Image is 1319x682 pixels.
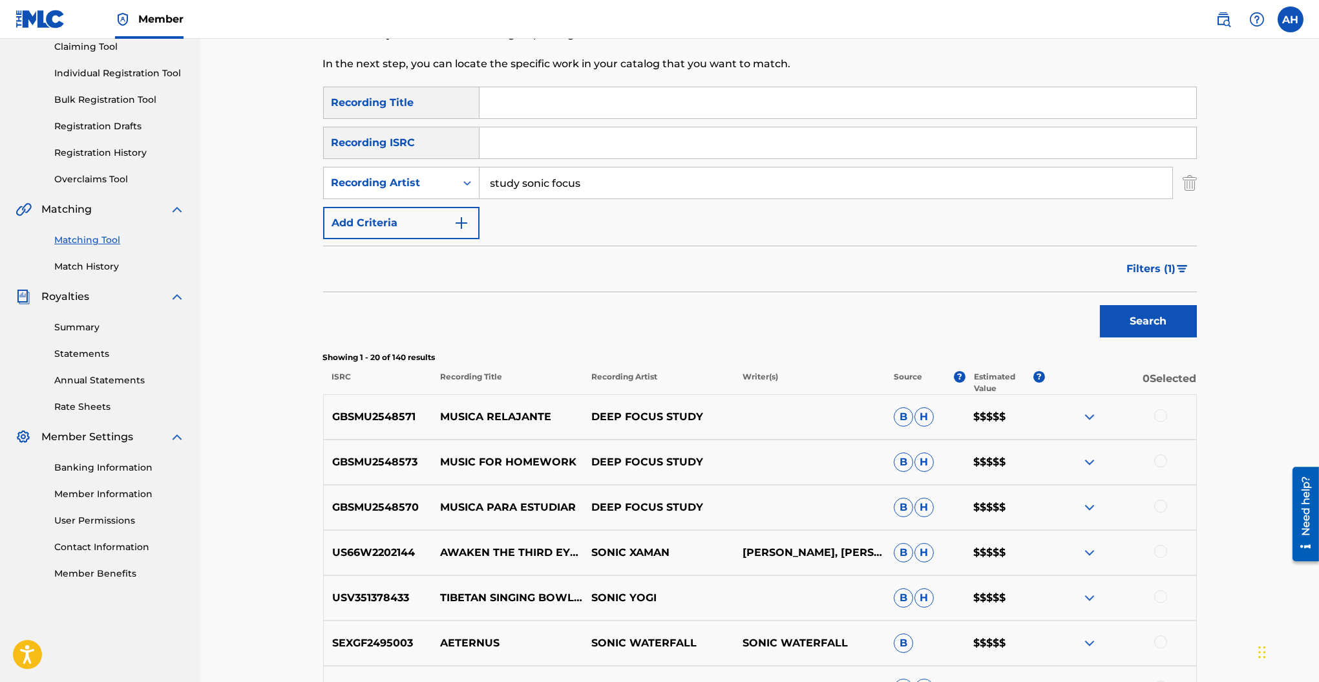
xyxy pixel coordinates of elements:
p: GBSMU2548573 [324,454,432,470]
img: expand [1082,635,1097,651]
span: Matching [41,202,92,217]
p: $$$$$ [965,500,1045,515]
img: expand [1082,409,1097,425]
p: ISRC [323,371,432,394]
img: expand [1082,545,1097,560]
a: Contact Information [54,540,185,554]
p: SONIC YOGI [583,590,734,606]
a: Public Search [1210,6,1236,32]
button: Add Criteria [323,207,480,239]
span: B [894,634,913,653]
span: Filters ( 1 ) [1127,261,1176,277]
span: B [894,407,913,427]
p: SONIC XAMAN [583,545,734,560]
p: DEEP FOCUS STUDY [583,500,734,515]
button: Filters (1) [1119,253,1197,285]
p: Recording Artist [583,371,734,394]
span: B [894,453,913,472]
span: Royalties [41,289,89,304]
p: USV351378433 [324,590,432,606]
a: Claiming Tool [54,40,185,54]
p: Recording Title [431,371,582,394]
p: US66W2202144 [324,545,432,560]
img: expand [1082,454,1097,470]
a: Rate Sheets [54,400,185,414]
a: Banking Information [54,461,185,474]
span: B [894,543,913,562]
iframe: Resource Center [1283,462,1319,566]
p: $$$$$ [965,635,1045,651]
span: Member [138,12,184,27]
a: Matching Tool [54,233,185,247]
img: expand [169,289,185,304]
span: H [914,543,934,562]
p: $$$$$ [965,409,1045,425]
p: AWAKEN THE THIRD EYE CHAKRA [432,545,583,560]
p: TIBETAN SINGING BOWLS - A# THIRD EYE CHAKRA (936HZ) - RELAXATION AND MEDITATION [432,590,583,606]
p: Estimated Value [974,371,1033,394]
p: MUSICA PARA ESTUDIAR [432,500,583,515]
span: B [894,498,913,517]
a: Member Information [54,487,185,501]
img: Member Settings [16,429,31,445]
span: H [914,453,934,472]
p: Showing 1 - 20 of 140 results [323,352,1197,363]
a: Individual Registration Tool [54,67,185,80]
p: Source [894,371,922,394]
a: Registration Drafts [54,120,185,133]
img: search [1216,12,1231,27]
span: H [914,498,934,517]
p: SONIC WATERFALL [583,635,734,651]
span: ? [1033,371,1045,383]
p: SONIC WATERFALL [734,635,885,651]
form: Search Form [323,87,1197,344]
a: Summary [54,321,185,334]
a: Member Benefits [54,567,185,581]
p: DEEP FOCUS STUDY [583,409,734,425]
a: Bulk Registration Tool [54,93,185,107]
img: expand [1082,590,1097,606]
div: Recording Artist [332,175,448,191]
p: GBSMU2548570 [324,500,432,515]
p: SEXGF2495003 [324,635,432,651]
iframe: Chat Widget [1254,620,1319,682]
img: Top Rightsholder [115,12,131,27]
img: Delete Criterion [1183,167,1197,199]
img: help [1249,12,1265,27]
div: Drag [1258,633,1266,672]
p: DEEP FOCUS STUDY [583,454,734,470]
img: expand [169,202,185,217]
p: MUSICA RELAJANTE [432,409,583,425]
a: Annual Statements [54,374,185,387]
p: $$$$$ [965,590,1045,606]
img: MLC Logo [16,10,65,28]
span: H [914,588,934,608]
img: Royalties [16,289,31,304]
span: ? [954,371,966,383]
p: In the next step, you can locate the specific work in your catalog that you want to match. [323,56,996,72]
a: Match History [54,260,185,273]
a: User Permissions [54,514,185,527]
p: MUSIC FOR HOMEWORK [432,454,583,470]
p: 0 Selected [1045,371,1196,394]
p: AETERNUS [432,635,583,651]
button: Search [1100,305,1197,337]
span: B [894,588,913,608]
p: [PERSON_NAME], [PERSON_NAME] [734,545,885,560]
span: H [914,407,934,427]
img: Matching [16,202,32,217]
img: expand [169,429,185,445]
a: Registration History [54,146,185,160]
p: GBSMU2548571 [324,409,432,425]
span: Member Settings [41,429,133,445]
p: Writer(s) [734,371,885,394]
p: $$$$$ [965,454,1045,470]
a: Overclaims Tool [54,173,185,186]
div: User Menu [1278,6,1303,32]
img: 9d2ae6d4665cec9f34b9.svg [454,215,469,231]
a: Statements [54,347,185,361]
img: expand [1082,500,1097,515]
p: $$$$$ [965,545,1045,560]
